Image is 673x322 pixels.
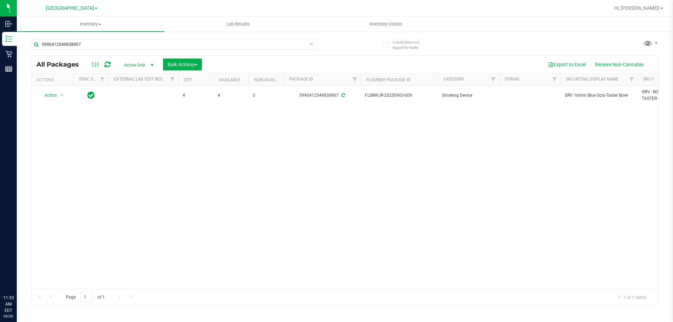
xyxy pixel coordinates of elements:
div: 5990412549838907 [283,92,362,99]
a: Sync Status [79,77,106,82]
a: Strain [505,77,519,82]
a: Available [219,77,240,82]
span: 4 [183,92,209,99]
iframe: Resource center [7,266,28,287]
a: Inventory [17,17,164,32]
span: Lab Results [217,21,259,27]
span: [GEOGRAPHIC_DATA] [46,5,94,11]
p: 11:33 AM EDT [3,295,14,314]
span: Page of 1 [60,292,110,303]
a: Filter [549,74,560,85]
inline-svg: Inventory [5,35,12,42]
span: FLSRWJR-20250903-009 [365,92,434,99]
span: Inventory Counts [360,21,412,27]
span: Hi, [PERSON_NAME]! [614,5,660,11]
span: Action [38,90,57,100]
span: Clear [309,39,314,48]
p: 09/20 [3,314,14,319]
inline-svg: Inbound [5,20,12,27]
span: Sync from Compliance System [340,93,345,98]
span: Include items not tagged for facility [393,40,428,50]
iframe: Resource center unread badge [21,265,29,273]
a: Filter [626,74,638,85]
span: select [57,90,66,100]
a: Lab Results [164,17,312,32]
inline-svg: Reports [5,66,12,73]
span: 0 [253,92,279,99]
a: Inventory Counts [312,17,460,32]
input: 1 [80,292,93,303]
input: Search Package ID, Item Name, SKU, Lot or Part Number... [31,39,317,50]
inline-svg: Retail [5,50,12,57]
a: Non-Available [254,77,285,82]
button: Bulk Actions [163,59,202,70]
span: In Sync [87,90,95,100]
a: External Lab Test Result [114,77,169,82]
a: Category [443,77,464,82]
a: Qty [184,77,192,82]
a: Filter [488,74,499,85]
a: Filter [97,74,108,85]
a: Sku Retail Display Name [566,77,619,82]
button: Receive Non-Cannabis [590,59,648,70]
a: Filter [167,74,178,85]
span: Bulk Actions [168,62,197,67]
span: Inventory [17,21,164,27]
span: 1 - 1 of 1 items [612,292,652,302]
button: Export to Excel [543,59,590,70]
span: 4 [218,92,244,99]
a: Filter [349,74,361,85]
div: Actions [36,77,70,82]
span: Smoking Device [442,92,495,99]
a: Flourish Package ID [366,77,410,82]
a: Package ID [289,77,313,82]
a: SKU Name [643,77,664,82]
span: GRV 16mm Blue Octo-Taster Bowl [565,92,633,99]
span: All Packages [36,61,86,68]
